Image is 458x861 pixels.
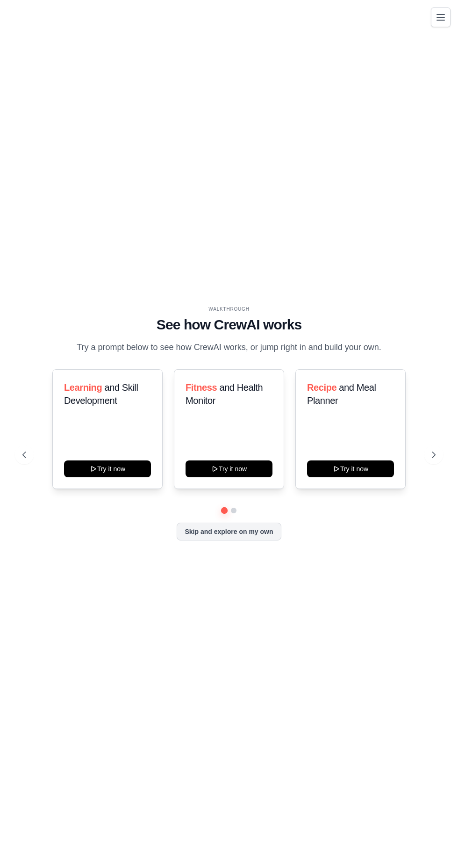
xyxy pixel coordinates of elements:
[177,523,281,540] button: Skip and explore on my own
[307,382,376,406] span: and Meal Planner
[22,316,436,333] h1: See how CrewAI works
[64,460,151,477] button: Try it now
[22,306,436,313] div: WALKTHROUGH
[307,460,394,477] button: Try it now
[64,382,102,393] span: Learning
[186,460,272,477] button: Try it now
[307,382,336,393] span: Recipe
[186,382,263,406] span: and Health Monitor
[72,341,386,354] p: Try a prompt below to see how CrewAI works, or jump right in and build your own.
[431,7,451,27] button: Toggle navigation
[186,382,217,393] span: Fitness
